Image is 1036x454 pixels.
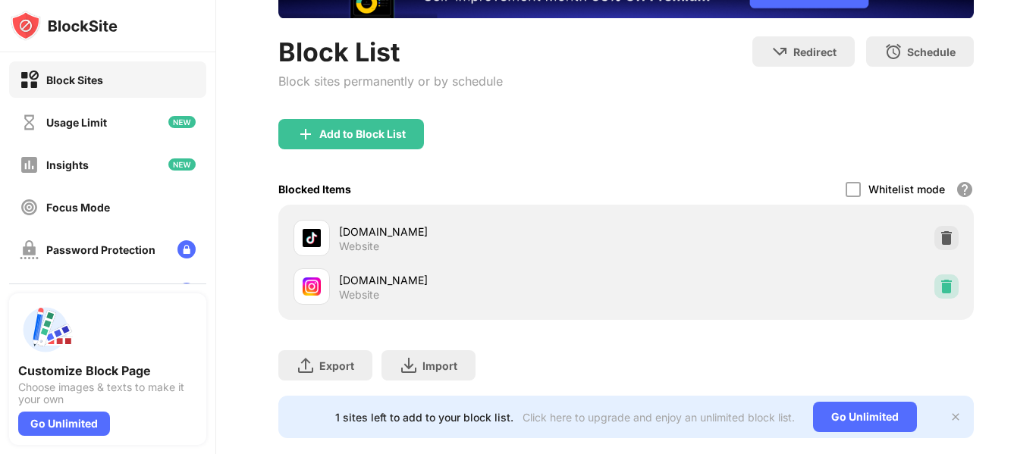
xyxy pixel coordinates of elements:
[303,229,321,247] img: favicons
[20,240,39,259] img: password-protection-off.svg
[46,74,103,86] div: Block Sites
[278,36,503,67] div: Block List
[18,363,197,378] div: Customize Block Page
[339,240,379,253] div: Website
[20,198,39,217] img: focus-off.svg
[177,283,196,301] img: lock-menu.svg
[46,243,155,256] div: Password Protection
[20,113,39,132] img: time-usage-off.svg
[793,45,837,58] div: Redirect
[46,158,89,171] div: Insights
[18,381,197,405] div: Choose images & texts to make it your own
[813,402,917,432] div: Go Unlimited
[523,411,795,424] div: Click here to upgrade and enjoy an unlimited block list.
[278,183,351,196] div: Blocked Items
[422,359,457,372] div: Import
[20,283,39,302] img: customize-block-page-off.svg
[335,411,513,424] div: 1 sites left to add to your block list.
[20,70,39,89] img: block-on.svg
[20,155,39,174] img: insights-off.svg
[46,201,110,214] div: Focus Mode
[339,288,379,302] div: Website
[868,183,945,196] div: Whitelist mode
[339,224,626,240] div: [DOMAIN_NAME]
[950,411,962,423] img: x-button.svg
[907,45,956,58] div: Schedule
[278,74,503,89] div: Block sites permanently or by schedule
[18,302,73,357] img: push-custom-page.svg
[319,359,354,372] div: Export
[168,158,196,171] img: new-icon.svg
[18,412,110,436] div: Go Unlimited
[339,272,626,288] div: [DOMAIN_NAME]
[303,277,321,296] img: favicons
[319,128,406,140] div: Add to Block List
[168,116,196,128] img: new-icon.svg
[177,240,196,258] img: lock-menu.svg
[46,116,107,129] div: Usage Limit
[11,11,118,41] img: logo-blocksite.svg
